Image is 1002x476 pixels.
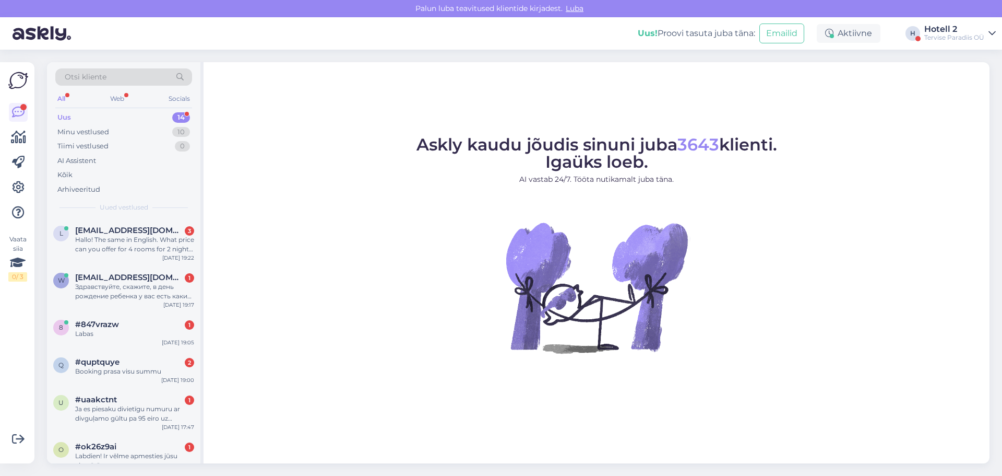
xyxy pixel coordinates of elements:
img: No Chat active [503,193,690,381]
div: [DATE] 19:17 [163,301,194,309]
div: Booking prasa visu summu [75,367,194,376]
div: H [905,26,920,41]
div: Vaata siia [8,235,27,282]
div: 1 [185,320,194,330]
div: 10 [172,127,190,137]
div: Minu vestlused [57,127,109,137]
div: Hallo! The same in English. What price can you offer for 4 rooms for 2 nights for 16-18/11/2025? [75,235,194,254]
span: l [59,229,63,237]
div: Ja es piesaku divietīgu numuru ar divguļamo gūltu pa 95 eiro uz diennakti, vai ieeja atrakciju pa... [75,404,194,423]
span: w [58,276,65,284]
span: lasma.esenvalde@inbox.lv [75,226,184,235]
div: 3 [185,226,194,236]
div: [DATE] 19:05 [162,339,194,346]
span: #quptquye [75,357,120,367]
a: Hotell 2Tervise Paradiis OÜ [924,25,996,42]
span: o [58,446,64,454]
b: Uus! [638,28,658,38]
div: 1 [185,273,194,283]
span: #ok26z9ai [75,442,116,451]
div: AI Assistent [57,156,96,166]
span: Luba [563,4,587,13]
div: Hotell 2 [924,25,984,33]
div: 1 [185,396,194,405]
span: Askly kaudu jõudis sinuni juba klienti. Igaüks loeb. [416,134,777,172]
div: [DATE] 19:00 [161,376,194,384]
div: 0 / 3 [8,272,27,282]
div: [DATE] 17:47 [162,423,194,431]
div: Labdien! Ir vēlme apmesties jūsu viesnīcā un ozmantot spa zonu un akvaparku. Kas ir iekļauts vies... [75,451,194,470]
div: [DATE] 19:22 [162,254,194,262]
div: Kõik [57,170,73,180]
div: Labas [75,329,194,339]
div: Здравствуйте, скажите, в день рождение ребенка у вас есть какие то скидки или promocod? [75,282,194,301]
div: Socials [166,92,192,106]
img: Askly Logo [8,71,28,90]
button: Emailid [759,24,804,43]
div: All [55,92,67,106]
span: q [58,361,64,369]
div: Tervise Paradiis OÜ [924,33,984,42]
span: u [58,399,64,407]
div: Uus [57,112,71,123]
span: Uued vestlused [100,203,148,212]
span: welis@inbox.lv [75,273,184,282]
div: 0 [175,141,190,152]
p: AI vastab 24/7. Tööta nutikamalt juba täna. [416,174,777,185]
span: 3643 [677,134,719,155]
div: Arhiveeritud [57,184,100,195]
div: Aktiivne [817,24,880,43]
div: Proovi tasuta juba täna: [638,27,755,40]
div: Tiimi vestlused [57,141,109,152]
div: 14 [172,112,190,123]
span: #uaakctnt [75,395,117,404]
div: 1 [185,443,194,452]
div: 2 [185,358,194,367]
span: 8 [59,323,63,331]
span: Otsi kliente [65,72,106,83]
div: Web [108,92,126,106]
span: #847vrazw [75,320,119,329]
